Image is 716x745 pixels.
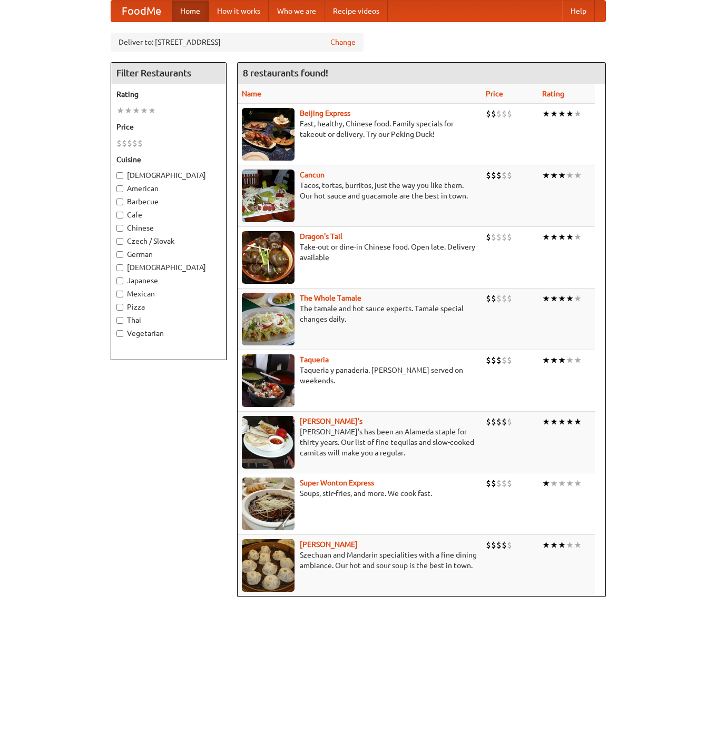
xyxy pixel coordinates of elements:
[507,539,512,551] li: $
[116,196,221,207] label: Barbecue
[566,108,574,120] li: ★
[496,478,502,489] li: $
[116,122,221,132] h5: Price
[116,289,221,299] label: Mexican
[116,154,221,165] h5: Cuisine
[550,293,558,304] li: ★
[542,478,550,489] li: ★
[550,354,558,366] li: ★
[242,365,477,386] p: Taqueria y panaderia. [PERSON_NAME] served on weekends.
[574,539,582,551] li: ★
[300,355,329,364] a: Taqueria
[116,302,221,312] label: Pizza
[116,183,221,194] label: American
[116,210,221,220] label: Cafe
[116,249,221,260] label: German
[562,1,595,22] a: Help
[486,354,491,366] li: $
[242,303,477,324] p: The tamale and hot sauce experts. Tamale special changes daily.
[542,108,550,120] li: ★
[116,185,123,192] input: American
[116,223,221,233] label: Chinese
[242,118,477,140] p: Fast, healthy, Chinese food. Family specials for takeout or delivery. Try our Peking Duck!
[300,479,374,487] a: Super Wonton Express
[242,550,477,571] p: Szechuan and Mandarin specialities with a fine dining ambiance. Our hot and sour soup is the best...
[566,231,574,243] li: ★
[491,416,496,428] li: $
[300,540,358,549] a: [PERSON_NAME]
[300,232,342,241] a: Dragon's Tail
[558,108,566,120] li: ★
[116,304,123,311] input: Pizza
[242,293,295,345] img: wholetamale.jpg
[550,478,558,489] li: ★
[491,478,496,489] li: $
[486,170,491,181] li: $
[566,478,574,489] li: ★
[558,231,566,243] li: ★
[496,170,502,181] li: $
[300,417,362,425] a: [PERSON_NAME]'s
[502,354,507,366] li: $
[111,33,364,52] div: Deliver to: [STREET_ADDRESS]
[550,539,558,551] li: ★
[566,170,574,181] li: ★
[300,109,350,117] a: Beijing Express
[116,275,221,286] label: Japanese
[507,170,512,181] li: $
[122,137,127,149] li: $
[116,225,123,232] input: Chinese
[558,293,566,304] li: ★
[242,242,477,263] p: Take-out or dine-in Chinese food. Open late. Delivery available
[542,293,550,304] li: ★
[116,277,123,284] input: Japanese
[574,170,582,181] li: ★
[574,108,582,120] li: ★
[242,231,295,284] img: dragon.jpg
[132,105,140,116] li: ★
[496,108,502,120] li: $
[116,264,123,271] input: [DEMOGRAPHIC_DATA]
[558,416,566,428] li: ★
[496,354,502,366] li: $
[566,293,574,304] li: ★
[496,539,502,551] li: $
[507,478,512,489] li: $
[330,37,356,47] a: Change
[574,478,582,489] li: ★
[209,1,269,22] a: How it works
[486,108,491,120] li: $
[116,236,221,246] label: Czech / Slovak
[116,262,221,273] label: [DEMOGRAPHIC_DATA]
[116,238,123,245] input: Czech / Slovak
[507,231,512,243] li: $
[486,90,503,98] a: Price
[300,171,325,179] a: Cancun
[542,416,550,428] li: ★
[486,539,491,551] li: $
[550,416,558,428] li: ★
[242,478,295,530] img: superwonton.jpg
[502,416,507,428] li: $
[574,231,582,243] li: ★
[127,137,132,149] li: $
[574,354,582,366] li: ★
[116,251,123,258] input: German
[116,330,123,337] input: Vegetarian
[550,108,558,120] li: ★
[502,170,507,181] li: $
[507,354,512,366] li: $
[542,231,550,243] li: ★
[242,539,295,592] img: shandong.jpg
[566,539,574,551] li: ★
[116,137,122,149] li: $
[242,354,295,407] img: taqueria.jpg
[502,293,507,304] li: $
[558,539,566,551] li: ★
[116,89,221,100] h5: Rating
[140,105,148,116] li: ★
